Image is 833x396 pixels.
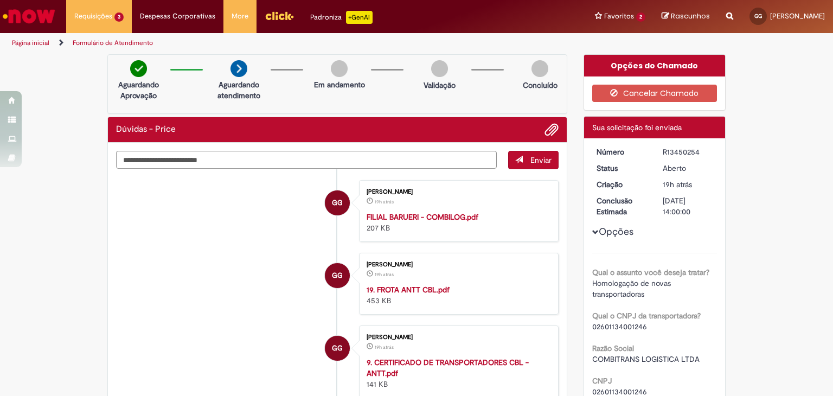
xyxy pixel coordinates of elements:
[375,199,394,205] time: 26/08/2025 18:57:19
[375,199,394,205] span: 19h atrás
[592,123,682,132] span: Sua solicitação foi enviada
[232,11,248,22] span: More
[116,125,176,135] h2: Dúvidas - Price Histórico de tíquete
[230,60,247,77] img: arrow-next.png
[367,357,529,378] a: 9. CERTIFICADO DE TRANSPORTADORES CBL - ANTT.pdf
[592,278,673,299] span: Homologação de novas transportadoras
[636,12,645,22] span: 2
[265,8,294,24] img: click_logo_yellow_360x200.png
[671,11,710,21] span: Rascunhos
[325,263,350,288] div: Gustavo Henrique Goebel
[662,11,710,22] a: Rascunhos
[588,195,655,217] dt: Conclusão Estimada
[663,195,713,217] div: [DATE] 14:00:00
[12,39,49,47] a: Página inicial
[367,285,450,295] a: 19. FROTA ANTT CBL.pdf
[367,212,478,222] a: FILIAL BARUERI - COMBILOG.pdf
[8,33,547,53] ul: Trilhas de página
[588,163,655,174] dt: Status
[116,151,497,169] textarea: Digite sua mensagem aqui...
[754,12,762,20] span: GG
[592,85,717,102] button: Cancelar Chamado
[375,344,394,350] time: 26/08/2025 18:57:13
[508,151,559,169] button: Enviar
[74,11,112,22] span: Requisições
[588,146,655,157] dt: Número
[367,357,547,389] div: 141 KB
[114,12,124,22] span: 3
[604,11,634,22] span: Favoritos
[112,79,165,101] p: Aguardando Aprovação
[375,344,394,350] span: 19h atrás
[523,80,558,91] p: Concluído
[530,155,552,165] span: Enviar
[592,376,612,386] b: CNPJ
[592,267,709,277] b: Qual o assunto você deseja tratar?
[140,11,215,22] span: Despesas Corporativas
[367,284,547,306] div: 453 KB
[367,189,547,195] div: [PERSON_NAME]
[592,354,700,364] span: COMBITRANS LOGISTICA LTDA
[431,60,448,77] img: img-circle-grey.png
[588,179,655,190] dt: Criação
[73,39,153,47] a: Formulário de Atendimento
[213,79,265,101] p: Aguardando atendimento
[663,146,713,157] div: R13450254
[375,271,394,278] span: 19h atrás
[367,212,547,233] div: 207 KB
[584,55,726,76] div: Opções do Chamado
[367,261,547,268] div: [PERSON_NAME]
[332,335,343,361] span: GG
[663,180,692,189] span: 19h atrás
[375,271,394,278] time: 26/08/2025 18:57:17
[331,60,348,77] img: img-circle-grey.png
[663,163,713,174] div: Aberto
[531,60,548,77] img: img-circle-grey.png
[770,11,825,21] span: [PERSON_NAME]
[332,190,343,216] span: GG
[592,322,647,331] span: 02601134001246
[592,311,701,321] b: Qual o CNPJ da transportadora?
[592,343,634,353] b: Razão Social
[130,60,147,77] img: check-circle-green.png
[346,11,373,24] p: +GenAi
[424,80,456,91] p: Validação
[310,11,373,24] div: Padroniza
[332,263,343,289] span: GG
[325,336,350,361] div: Gustavo Henrique Goebel
[1,5,57,27] img: ServiceNow
[663,179,713,190] div: 26/08/2025 18:58:04
[367,334,547,341] div: [PERSON_NAME]
[325,190,350,215] div: Gustavo Henrique Goebel
[314,79,365,90] p: Em andamento
[544,123,559,137] button: Adicionar anexos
